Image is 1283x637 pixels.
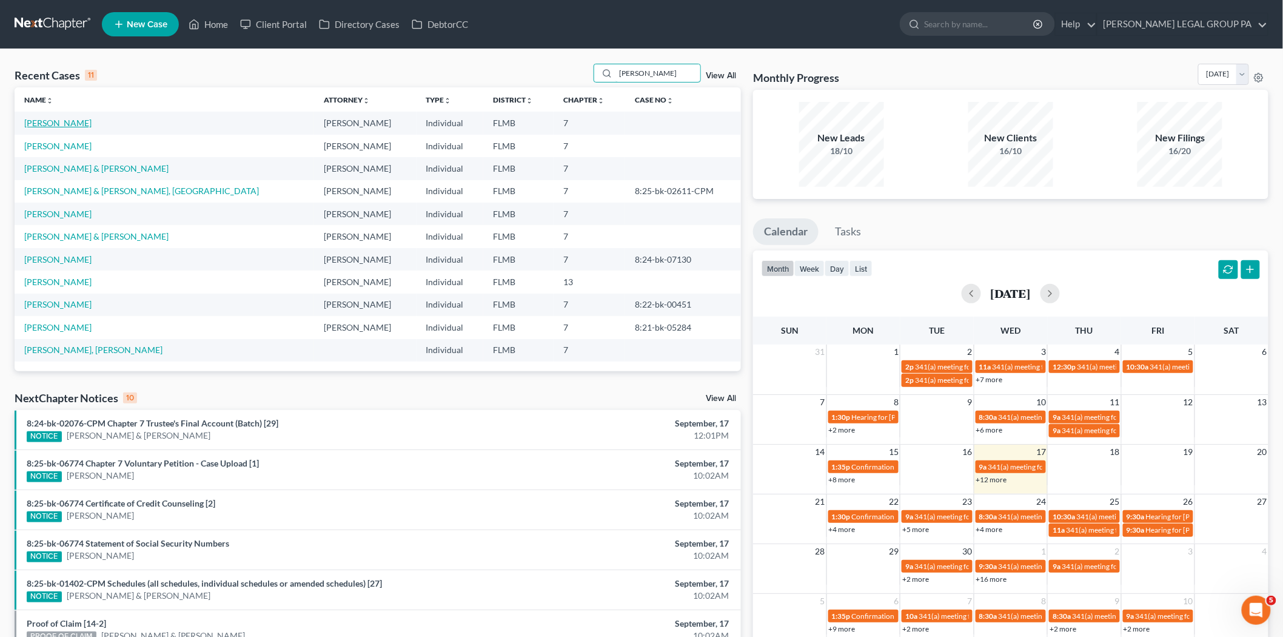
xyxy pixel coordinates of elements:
[832,413,851,422] span: 1:30p
[999,512,1116,521] span: 341(a) meeting for [PERSON_NAME]
[1261,345,1268,359] span: 6
[183,13,234,35] a: Home
[483,294,554,316] td: FLMB
[902,624,929,633] a: +2 more
[991,287,1031,300] h2: [DATE]
[27,511,62,522] div: NOTICE
[968,131,1053,145] div: New Clients
[1114,594,1121,608] span: 9
[483,271,554,293] td: FLMB
[1256,445,1268,459] span: 20
[314,135,417,157] td: [PERSON_NAME]
[417,294,484,316] td: Individual
[976,475,1007,484] a: +12 more
[1151,325,1164,335] span: Fri
[46,97,53,104] i: unfold_more
[314,248,417,271] td: [PERSON_NAME]
[979,562,997,571] span: 9:30a
[968,145,1053,157] div: 16/10
[762,260,794,277] button: month
[888,544,900,559] span: 29
[914,562,1031,571] span: 341(a) meeting for [PERSON_NAME]
[814,494,826,509] span: 21
[426,95,452,104] a: Typeunfold_more
[976,375,1003,384] a: +7 more
[814,345,826,359] span: 31
[554,180,625,203] td: 7
[554,248,625,271] td: 7
[67,470,134,482] a: [PERSON_NAME]
[24,254,92,265] a: [PERSON_NAME]
[852,512,1054,521] span: Confirmation hearing for [PERSON_NAME] & [PERSON_NAME]
[554,339,625,362] td: 7
[1127,512,1145,521] span: 9:30a
[234,13,313,35] a: Client Portal
[314,157,417,180] td: [PERSON_NAME]
[979,512,997,521] span: 8:30a
[1053,362,1076,371] span: 12:30p
[1114,345,1121,359] span: 4
[24,277,92,287] a: [PERSON_NAME]
[554,157,625,180] td: 7
[24,231,169,241] a: [PERSON_NAME] & [PERSON_NAME]
[417,225,484,248] td: Individual
[905,562,913,571] span: 9a
[979,362,991,371] span: 11a
[503,550,729,562] div: 10:02AM
[1053,413,1060,422] span: 9a
[27,431,62,442] div: NOTICE
[625,316,741,339] td: 8:21-bk-05284
[483,316,554,339] td: FLMB
[1182,494,1194,509] span: 26
[1127,612,1134,621] span: 9a
[1000,325,1020,335] span: Wed
[314,294,417,316] td: [PERSON_NAME]
[1062,426,1179,435] span: 341(a) meeting for [PERSON_NAME]
[24,141,92,151] a: [PERSON_NAME]
[67,550,134,562] a: [PERSON_NAME]
[962,544,974,559] span: 30
[853,325,874,335] span: Mon
[526,97,533,104] i: unfold_more
[15,68,97,83] div: Recent Cases
[24,299,92,309] a: [PERSON_NAME]
[314,316,417,339] td: [PERSON_NAME]
[1040,544,1047,559] span: 1
[67,590,211,602] a: [PERSON_NAME] & [PERSON_NAME]
[962,494,974,509] span: 23
[1187,345,1194,359] span: 5
[1256,594,1268,608] span: 11
[1242,596,1271,625] iframe: Intercom live chat
[893,594,900,608] span: 6
[417,135,484,157] td: Individual
[483,339,554,362] td: FLMB
[554,203,625,225] td: 7
[554,225,625,248] td: 7
[819,395,826,409] span: 7
[1127,362,1149,371] span: 10:30a
[814,445,826,459] span: 14
[625,294,741,316] td: 8:22-bk-00451
[24,163,169,174] a: [PERSON_NAME] & [PERSON_NAME]
[1053,525,1065,534] span: 11a
[27,551,62,562] div: NOTICE
[1114,544,1121,559] span: 2
[417,180,484,203] td: Individual
[503,470,729,482] div: 10:02AM
[24,186,259,196] a: [PERSON_NAME] & [PERSON_NAME], [GEOGRAPHIC_DATA]
[85,70,97,81] div: 11
[503,457,729,470] div: September, 17
[27,578,382,588] a: 8:25-bk-01402-CPM Schedules (all schedules, individual schedules or amended schedules) [27]
[503,417,729,430] div: September, 17
[314,112,417,134] td: [PERSON_NAME]
[1097,13,1268,35] a: [PERSON_NAME] LEGAL GROUP PA
[24,118,92,128] a: [PERSON_NAME]
[993,362,1174,371] span: 341(a) meeting for [PERSON_NAME] & [PERSON_NAME]
[417,203,484,225] td: Individual
[1127,525,1145,534] span: 9:30a
[905,362,914,371] span: 2p
[314,225,417,248] td: [PERSON_NAME]
[1182,594,1194,608] span: 10
[999,413,1116,422] span: 341(a) meeting for [PERSON_NAME]
[666,97,674,104] i: unfold_more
